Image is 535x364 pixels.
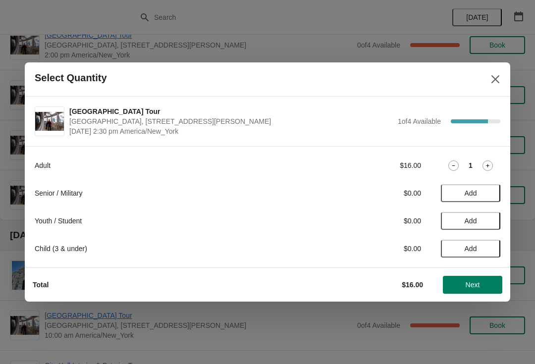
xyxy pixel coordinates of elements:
[329,244,421,254] div: $0.00
[69,126,393,136] span: [DATE] 2:30 pm America/New_York
[486,70,504,88] button: Close
[441,184,500,202] button: Add
[329,216,421,226] div: $0.00
[35,188,310,198] div: Senior / Military
[465,245,477,253] span: Add
[466,281,480,289] span: Next
[329,160,421,170] div: $16.00
[35,112,64,131] img: City Hall Tower Tour | City Hall Visitor Center, 1400 John F Kennedy Boulevard Suite 121, Philade...
[443,276,502,294] button: Next
[69,106,393,116] span: [GEOGRAPHIC_DATA] Tour
[469,160,473,170] strong: 1
[398,117,441,125] span: 1 of 4 Available
[35,244,310,254] div: Child (3 & under)
[402,281,423,289] strong: $16.00
[33,281,49,289] strong: Total
[69,116,393,126] span: [GEOGRAPHIC_DATA], [STREET_ADDRESS][PERSON_NAME]
[441,240,500,258] button: Add
[441,212,500,230] button: Add
[465,217,477,225] span: Add
[35,216,310,226] div: Youth / Student
[465,189,477,197] span: Add
[35,160,310,170] div: Adult
[35,72,107,84] h2: Select Quantity
[329,188,421,198] div: $0.00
